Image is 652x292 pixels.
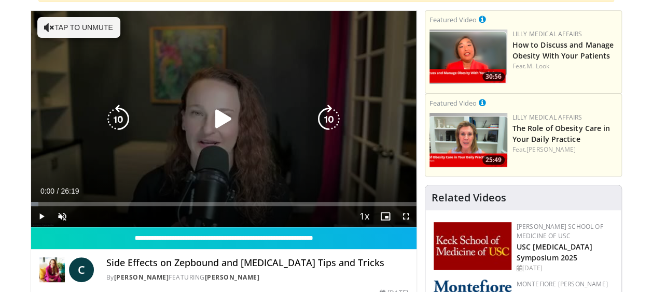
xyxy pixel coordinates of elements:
h4: Related Videos [432,192,506,204]
a: 30:56 [429,30,507,84]
h4: Side Effects on Zepbound and [MEDICAL_DATA] Tips and Tricks [106,257,408,269]
a: Montefiore [PERSON_NAME] [517,280,608,288]
div: Feat. [512,145,617,154]
img: 7b941f1f-d101-407a-8bfa-07bd47db01ba.png.150x105_q85_autocrop_double_scale_upscale_version-0.2.jpg [434,222,511,270]
div: By FEATURING [106,273,408,282]
img: Dr. Carolynn Francavilla [39,257,65,282]
button: Fullscreen [396,206,417,227]
button: Play [31,206,52,227]
button: Tap to unmute [37,17,120,38]
a: USC [MEDICAL_DATA] Symposium 2025 [517,242,592,262]
button: Unmute [52,206,73,227]
div: Progress Bar [31,202,417,206]
button: Enable picture-in-picture mode [375,206,396,227]
a: Lilly Medical Affairs [512,113,582,122]
a: The Role of Obesity Care in Your Daily Practice [512,123,611,144]
button: Playback Rate [354,206,375,227]
img: e1208b6b-349f-4914-9dd7-f97803bdbf1d.png.150x105_q85_crop-smart_upscale.png [429,113,507,167]
a: M. Look [526,62,549,70]
a: How to Discuss and Manage Obesity With Your Patients [512,40,614,61]
a: [PERSON_NAME] [114,273,169,282]
span: 0:00 [40,187,54,195]
a: [PERSON_NAME] [205,273,260,282]
div: [DATE] [517,264,613,273]
a: C [69,257,94,282]
a: [PERSON_NAME] School of Medicine of USC [517,222,603,240]
img: c98a6a29-1ea0-4bd5-8cf5-4d1e188984a7.png.150x105_q85_crop-smart_upscale.png [429,30,507,84]
small: Featured Video [429,98,477,108]
div: Feat. [512,62,617,71]
a: 25:49 [429,113,507,167]
small: Featured Video [429,15,477,24]
a: Lilly Medical Affairs [512,30,582,38]
video-js: Video Player [31,11,417,227]
span: 25:49 [482,155,505,165]
a: [PERSON_NAME] [526,145,576,154]
span: 30:56 [482,72,505,81]
span: / [57,187,59,195]
span: 26:19 [61,187,79,195]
